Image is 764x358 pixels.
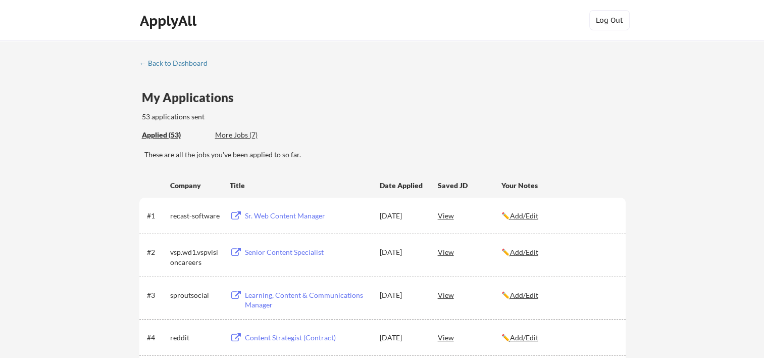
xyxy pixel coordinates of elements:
[140,12,199,29] div: ApplyAll
[501,290,617,300] div: ✏️
[380,290,424,300] div: [DATE]
[438,286,501,304] div: View
[438,243,501,261] div: View
[510,333,538,342] u: Add/Edit
[245,290,370,310] div: Learning, Content & Communications Manager
[501,333,617,343] div: ✏️
[501,247,617,257] div: ✏️
[147,333,167,343] div: #4
[170,181,221,191] div: Company
[142,130,208,141] div: These are all the jobs you've been applied to so far.
[170,247,221,267] div: vsp.wd1.vspvisioncareers
[142,130,208,140] div: Applied (53)
[501,211,617,221] div: ✏️
[139,60,215,67] div: ← Back to Dashboard
[510,248,538,256] u: Add/Edit
[147,211,167,221] div: #1
[170,333,221,343] div: reddit
[147,290,167,300] div: #3
[147,247,167,257] div: #2
[245,247,370,257] div: Senior Content Specialist
[144,150,626,160] div: These are all the jobs you've been applied to so far.
[142,92,242,104] div: My Applications
[139,59,215,69] a: ← Back to Dashboard
[170,211,221,221] div: recast-software
[170,290,221,300] div: sproutsocial
[245,333,370,343] div: Content Strategist (Contract)
[380,333,424,343] div: [DATE]
[380,211,424,221] div: [DATE]
[245,211,370,221] div: Sr. Web Content Manager
[230,181,370,191] div: Title
[438,176,501,194] div: Saved JD
[380,247,424,257] div: [DATE]
[438,328,501,346] div: View
[215,130,289,141] div: These are job applications we think you'd be a good fit for, but couldn't apply you to automatica...
[501,181,617,191] div: Your Notes
[510,291,538,299] u: Add/Edit
[142,112,337,122] div: 53 applications sent
[380,181,424,191] div: Date Applied
[510,211,538,220] u: Add/Edit
[215,130,289,140] div: More Jobs (7)
[438,206,501,225] div: View
[589,10,630,30] button: Log Out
